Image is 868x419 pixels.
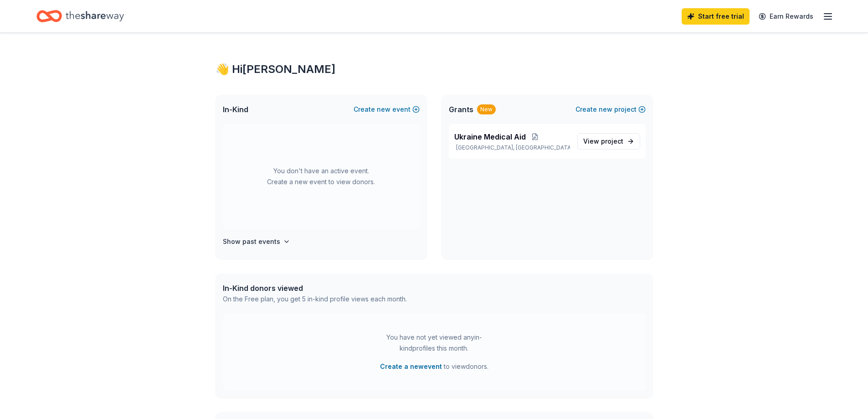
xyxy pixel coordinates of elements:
[599,104,612,115] span: new
[380,361,442,372] button: Create a newevent
[223,283,407,294] div: In-Kind donors viewed
[753,8,819,25] a: Earn Rewards
[449,104,473,115] span: Grants
[223,104,248,115] span: In-Kind
[575,104,646,115] button: Createnewproject
[601,137,623,145] span: project
[577,133,640,150] a: View project
[223,236,290,247] button: Show past events
[354,104,420,115] button: Createnewevent
[477,104,496,114] div: New
[223,236,280,247] h4: Show past events
[223,294,407,305] div: On the Free plan, you get 5 in-kind profile views each month.
[583,136,623,147] span: View
[380,361,488,372] span: to view donors .
[454,131,526,142] span: Ukraine Medical Aid
[377,104,390,115] span: new
[216,62,653,77] div: 👋 Hi [PERSON_NAME]
[223,124,420,229] div: You don't have an active event. Create a new event to view donors.
[377,332,491,354] div: You have not yet viewed any in-kind profiles this month.
[682,8,750,25] a: Start free trial
[454,144,570,151] p: [GEOGRAPHIC_DATA], [GEOGRAPHIC_DATA]
[36,5,124,27] a: Home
